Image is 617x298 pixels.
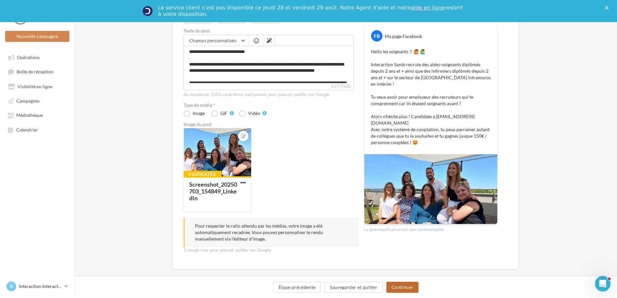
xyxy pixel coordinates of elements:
[184,103,354,107] label: Type de média *
[184,35,248,46] button: Champs personnalisés
[184,171,222,178] div: Formatée
[4,95,71,106] a: Campagnes
[364,224,498,233] div: La prévisualisation est non-contractuelle
[195,223,348,242] p: Pour respecter le ratio attendu par les médias, votre image a été automatiquement recadrée. Vous ...
[371,30,382,42] div: FB
[142,6,153,16] img: Profile image for Service-Client
[184,83,354,90] label: 517/1500
[385,33,422,40] div: Ma page Facebook
[184,29,354,33] label: Texte du post
[4,124,71,135] a: Calendrier
[220,111,227,116] div: GIF
[16,127,38,132] span: Calendrier
[184,247,354,253] div: 1 image max pour pouvoir publier sur Google
[184,92,354,98] div: Au maximum 1500 caractères sont permis pour pouvoir publier sur Google
[4,51,71,63] a: Opérations
[595,276,611,292] iframe: Intercom live chat
[184,122,354,127] div: Image du post
[248,111,260,116] div: Vidéo
[17,69,54,75] span: Boîte de réception
[386,282,418,293] button: Continuer
[189,181,237,202] div: Screenshot_20250703_154849_LinkedIn
[411,5,444,11] a: aide en ligne
[19,283,62,290] p: Interaction Interaction Santé - [GEOGRAPHIC_DATA]
[18,84,52,89] span: Visibilité en ligne
[10,283,13,290] span: II
[17,55,40,60] span: Opérations
[5,31,69,42] button: Nouvelle campagne
[158,5,464,18] div: Le service client n'est pas disponible ce jeudi 28 et vendredi 29 août. Notre Agent d'aide et not...
[4,66,71,78] a: Boîte de réception
[324,282,383,293] button: Sauvegarder et quitter
[5,280,69,292] a: II Interaction Interaction Santé - [GEOGRAPHIC_DATA]
[605,6,611,10] div: Fermer
[16,98,40,104] span: Campagnes
[193,111,205,116] div: Image
[4,109,71,121] a: Médiathèque
[189,38,236,43] span: Champs personnalisés
[4,81,71,92] a: Visibilité en ligne
[273,282,321,293] button: Étape précédente
[16,113,43,118] span: Médiathèque
[371,48,491,146] p: Hello les soignants !! 🙋 🙋‍♂️ Interaction Santé recrute des aides-soignants diplômés depuis 2 ans...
